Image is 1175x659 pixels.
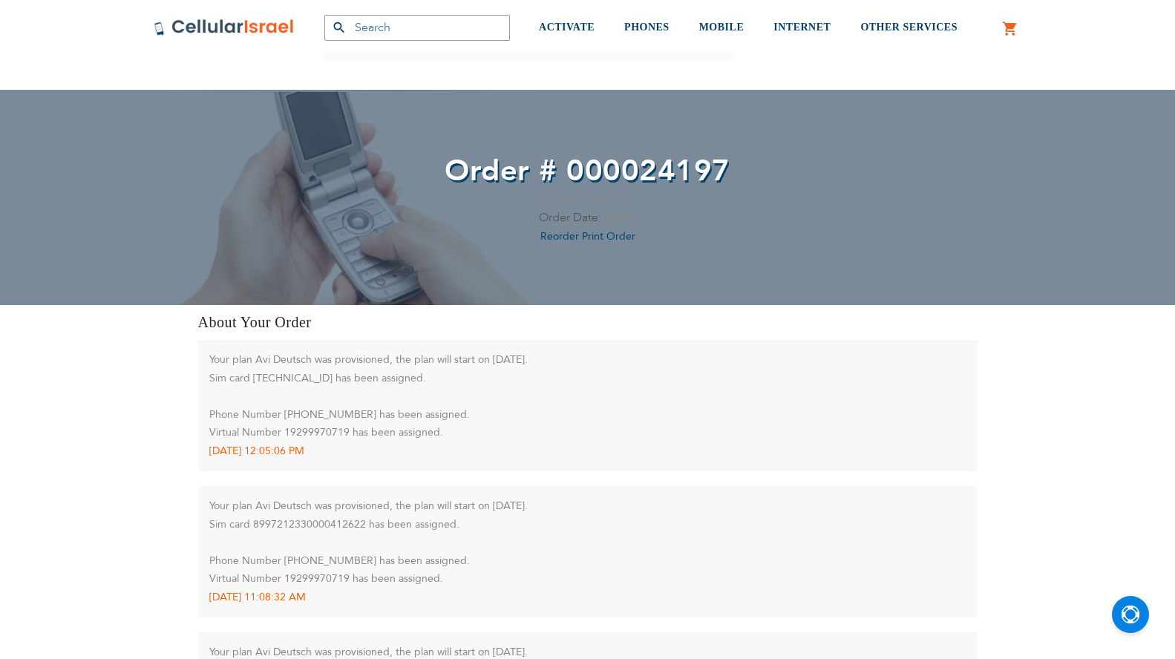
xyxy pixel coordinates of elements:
span: Shipped / Completed [536,193,639,207]
h3: About Your Order [198,312,978,332]
span: Order Date: [539,209,601,226]
div: [DATE] 12:05:06 PM [209,442,966,461]
div: [DATE] 11:08:32 AM [209,588,966,607]
input: Search [324,15,510,41]
span: Order # 000024197 [445,151,730,191]
div: Your plan Avi Deutsch was provisioned, the plan will start on [DATE]. Sim card [TECHNICAL_ID] has... [209,351,966,442]
span: INTERNET [773,22,831,33]
img: Cellular Israel Logo [154,19,295,36]
div: Your plan Avi Deutsch was provisioned, the plan will start on [DATE]. Sim card 899721233000041262... [209,497,966,588]
span: ACTIVATE [539,22,595,33]
span: Reorder [540,229,579,243]
span: MOBILE [699,22,744,33]
span: [DATE] [604,211,636,225]
span: OTHER SERVICES [860,22,958,33]
span: PHONES [624,22,670,33]
a: Reorder [540,229,582,243]
a: Print Order [582,229,635,243]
